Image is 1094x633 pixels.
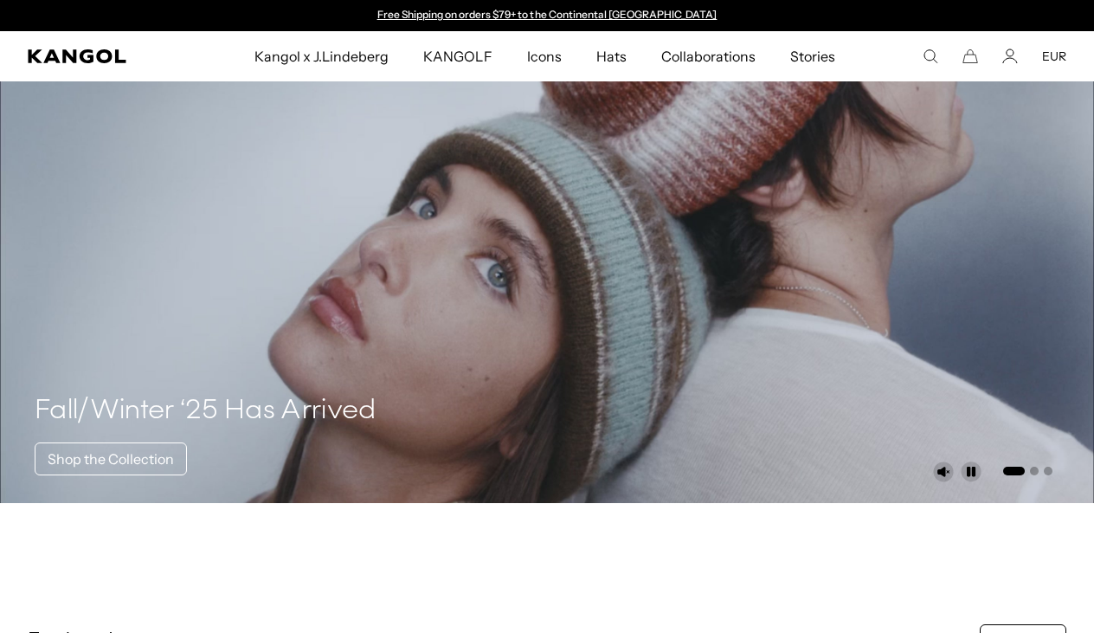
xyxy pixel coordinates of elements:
a: Kangol x J.Lindeberg [237,31,407,81]
a: KANGOLF [406,31,509,81]
a: Shop the Collection [35,442,187,475]
summary: Search here [923,48,938,64]
div: Announcement [369,9,725,23]
span: Stories [790,31,835,81]
span: Hats [596,31,627,81]
a: Hats [579,31,644,81]
button: Unmute [933,462,954,482]
span: Collaborations [661,31,756,81]
div: 1 of 2 [369,9,725,23]
h4: Fall/Winter ‘25 Has Arrived [35,394,376,429]
a: Collaborations [644,31,773,81]
a: Icons [510,31,579,81]
button: Go to slide 2 [1030,467,1039,475]
a: Free Shipping on orders $79+ to the Continental [GEOGRAPHIC_DATA] [377,8,718,21]
button: Go to slide 1 [1003,467,1025,475]
slideshow-component: Announcement bar [369,9,725,23]
button: Pause [961,462,981,482]
a: Kangol [28,49,167,63]
span: KANGOLF [423,31,492,81]
button: Go to slide 3 [1044,467,1052,475]
a: Account [1002,48,1018,64]
ul: Select a slide to show [1001,463,1052,477]
button: EUR [1042,48,1066,64]
span: Kangol x J.Lindeberg [254,31,389,81]
span: Icons [527,31,562,81]
button: Cart [962,48,978,64]
a: Stories [773,31,853,81]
